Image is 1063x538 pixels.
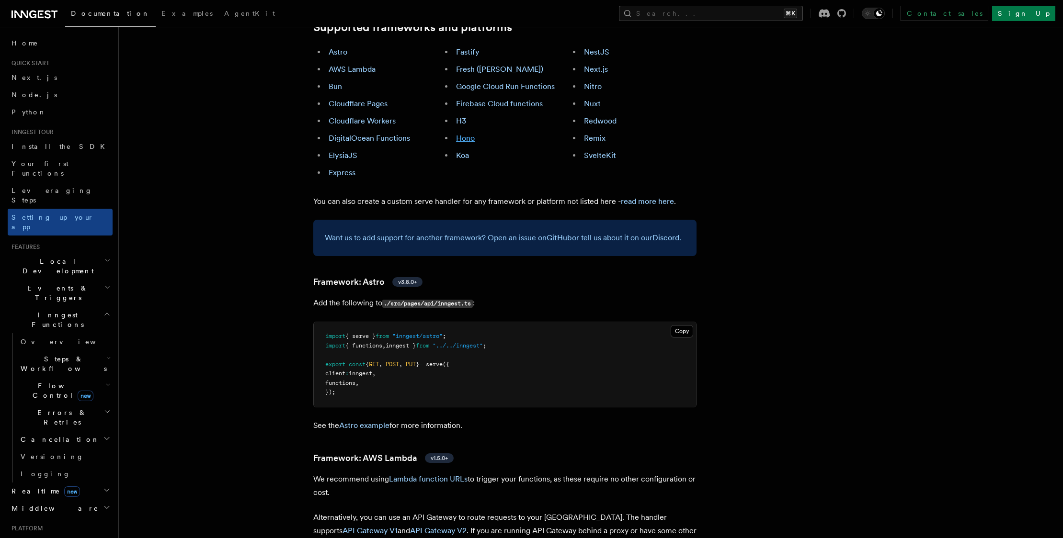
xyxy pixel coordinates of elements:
[17,350,113,377] button: Steps & Workflows
[584,65,608,74] a: Next.js
[433,342,483,349] span: "../../inngest"
[456,99,543,108] a: Firebase Cloud functions
[8,333,113,482] div: Inngest Functions
[218,3,281,26] a: AgentKit
[17,333,113,350] a: Overview
[386,361,399,368] span: POST
[8,283,104,303] span: Events & Triggers
[355,380,359,386] span: ,
[343,526,398,535] a: API Gateway V1
[369,361,379,368] span: GET
[329,134,410,143] a: DigitalOcean Functions
[329,116,396,125] a: Cloudflare Workers
[325,342,345,349] span: import
[21,453,84,460] span: Versioning
[11,143,111,150] span: Install the SDK
[349,361,366,368] span: const
[17,408,104,427] span: Errors & Retries
[78,391,93,401] span: new
[8,257,104,276] span: Local Development
[416,342,429,349] span: from
[313,296,697,310] p: Add the following to :
[456,134,475,143] a: Hono
[17,465,113,482] a: Logging
[11,160,69,177] span: Your first Functions
[386,342,416,349] span: inngest }
[71,10,150,17] span: Documentation
[619,6,803,21] button: Search...⌘K
[325,389,335,395] span: });
[784,9,797,18] kbd: ⌘K
[11,187,92,204] span: Leveraging Steps
[345,333,376,339] span: { serve }
[8,86,113,103] a: Node.js
[443,361,449,368] span: ({
[372,370,376,377] span: ,
[584,116,617,125] a: Redwood
[65,3,156,27] a: Documentation
[671,325,693,337] button: Copy
[431,454,448,462] span: v1.5.0+
[376,333,389,339] span: from
[17,435,100,444] span: Cancellation
[8,500,113,517] button: Middleware
[11,74,57,81] span: Next.js
[8,310,103,329] span: Inngest Functions
[161,10,213,17] span: Examples
[8,504,99,513] span: Middleware
[8,69,113,86] a: Next.js
[21,470,70,478] span: Logging
[379,361,382,368] span: ,
[329,99,388,108] a: Cloudflare Pages
[11,213,94,231] span: Setting up your app
[8,128,54,136] span: Inngest tour
[901,6,988,21] a: Contact sales
[8,306,113,333] button: Inngest Functions
[862,8,885,19] button: Toggle dark mode
[456,82,555,91] a: Google Cloud Run Functions
[8,103,113,121] a: Python
[398,278,417,286] span: v3.8.0+
[329,168,355,177] a: Express
[584,134,606,143] a: Remix
[17,404,113,431] button: Errors & Retries
[17,354,107,373] span: Steps & Workflows
[406,361,416,368] span: PUT
[8,486,80,496] span: Realtime
[325,231,685,245] p: Want us to add support for another framework? Open an issue on or tell us about it on our .
[426,361,443,368] span: serve
[11,38,38,48] span: Home
[325,333,345,339] span: import
[652,233,679,242] a: Discord
[584,151,616,160] a: SvelteKit
[8,59,49,67] span: Quick start
[313,275,423,289] a: Framework: Astrov3.8.0+
[8,155,113,182] a: Your first Functions
[547,233,572,242] a: GitHub
[366,361,369,368] span: {
[410,526,467,535] a: API Gateway V2
[313,21,512,34] a: Supported frameworks and platforms
[456,47,480,56] a: Fastify
[325,361,345,368] span: export
[349,370,372,377] span: inngest
[416,361,419,368] span: }
[329,47,347,56] a: Astro
[456,65,543,74] a: Fresh ([PERSON_NAME])
[8,182,113,209] a: Leveraging Steps
[64,486,80,497] span: new
[17,377,113,404] button: Flow Controlnew
[17,431,113,448] button: Cancellation
[419,361,423,368] span: =
[329,151,357,160] a: ElysiaJS
[389,474,468,483] a: Lambda function URLs
[8,209,113,235] a: Setting up your app
[329,82,342,91] a: Bun
[992,6,1055,21] a: Sign Up
[325,370,345,377] span: client
[584,82,602,91] a: Nitro
[11,108,46,116] span: Python
[224,10,275,17] span: AgentKit
[621,197,674,206] a: read more here
[392,333,443,339] span: "inngest/astro"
